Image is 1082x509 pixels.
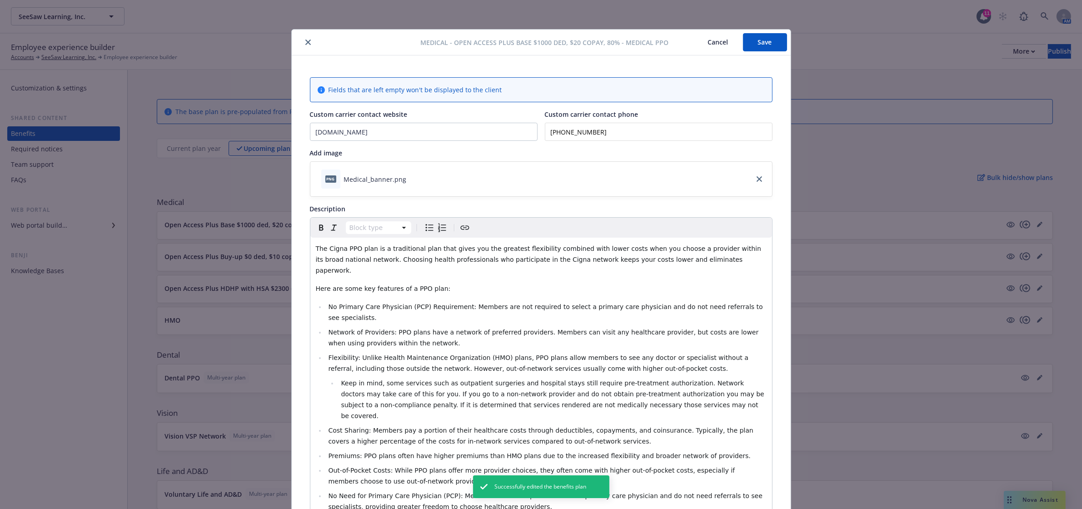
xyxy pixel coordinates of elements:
button: Bold [315,221,328,234]
span: Cost Sharing: Members pay a portion of their healthcare costs through deductibles, copayments, an... [328,427,755,445]
span: Network of Providers: PPO plans have a network of preferred providers. Members can visit any heal... [328,329,760,347]
span: Successfully edited the benefits plan [495,483,587,491]
button: Italic [328,221,340,234]
span: Medical - Open Access Plus Base $1000 ded, $20 copay, 80% - Medical PPO [421,38,669,47]
button: Bulleted list [423,221,436,234]
span: Add image [310,149,343,157]
button: Numbered list [436,221,449,234]
span: png [325,175,336,182]
input: Add custom carrier contact website [310,123,537,140]
span: Out-of-Pocket Costs: While PPO plans offer more provider choices, they often come with higher out... [328,467,737,485]
button: Create link [459,221,471,234]
span: Here are some key features of a PPO plan: [316,285,451,292]
button: download file [410,175,418,184]
a: close [754,174,765,185]
button: Save [743,33,787,51]
span: Fields that are left empty won't be displayed to the client [329,85,502,95]
span: Flexibility: Unlike Health Maintenance Organization (HMO) plans, PPO plans allow members to see a... [328,354,750,372]
button: Cancel [693,33,743,51]
input: Add custom carrier contact phone [545,123,773,141]
div: Medical_banner.png [344,175,407,184]
span: Description [310,205,346,213]
button: close [303,37,314,48]
div: toggle group [423,221,449,234]
button: Block type [346,221,411,234]
span: The Cigna PPO plan is a traditional plan that gives you the greatest flexibility combined with lo... [316,245,763,274]
span: Custom carrier contact phone [545,110,638,119]
span: Custom carrier contact website [310,110,408,119]
span: Premiums: PPO plans often have higher premiums than HMO plans due to the increased flexibility an... [328,452,750,459]
span: Keep in mind, some services such as outpatient surgeries and hospital stays still require pre-tre... [341,379,766,419]
span: No Primary Care Physician (PCP) Requirement: Members are not required to select a primary care ph... [328,303,765,321]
